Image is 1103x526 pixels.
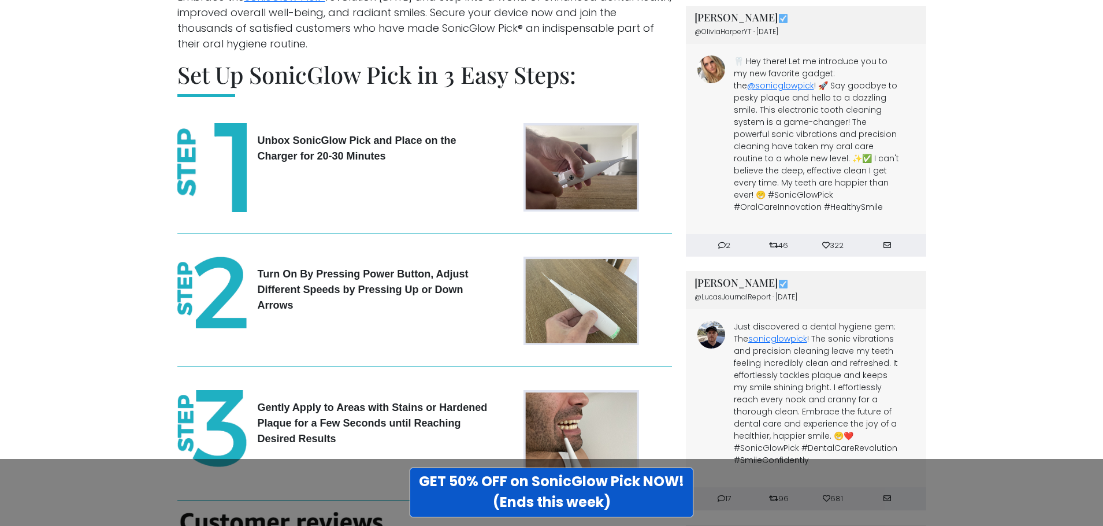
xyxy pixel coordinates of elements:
h3: [PERSON_NAME] [695,12,918,24]
p: Just discovered a dental hygiene gem: The ! The sonic vibrations and precision cleaning leave my ... [734,321,901,467]
img: Image [778,13,789,24]
li: 322 [806,240,860,251]
li: 46 [752,240,806,251]
strong: GET 50% OFF on SonicGlow Pick NOW! (Ends this week) [419,472,684,512]
p: 🦷 Hey there! Let me introduce you to my new favorite gadget: the ! 🚀 Say goodbye to pesky plaque ... [734,55,901,213]
h2: Set Up SonicGlow Pick in 3 Easy Steps: [177,61,672,97]
span: @OliviaHarperYT · [DATE] [695,27,778,36]
img: Image [778,279,789,290]
a: @sonicglowpick [747,80,814,91]
a: GET 50% OFF on SonicGlow Pick NOW!(Ends this week) [410,468,693,517]
a: sonicglowpick [748,334,807,345]
li: 2 [697,240,752,251]
h3: [PERSON_NAME] [695,277,918,290]
p: Turn On By Pressing Power Button, Adjust Different Speeds by Pressing Up or Down Arrows [249,257,491,313]
p: Gently Apply to Areas with Stains or Hardened Plaque for a Few Seconds until Reaching Desired Res... [249,390,491,447]
span: @LucasJournalReport · [DATE] [695,292,797,302]
img: Image [697,321,725,349]
p: Unbox SonicGlow Pick and Place on the Charger for 20-30 Minutes [249,123,491,164]
img: Image [697,55,725,83]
